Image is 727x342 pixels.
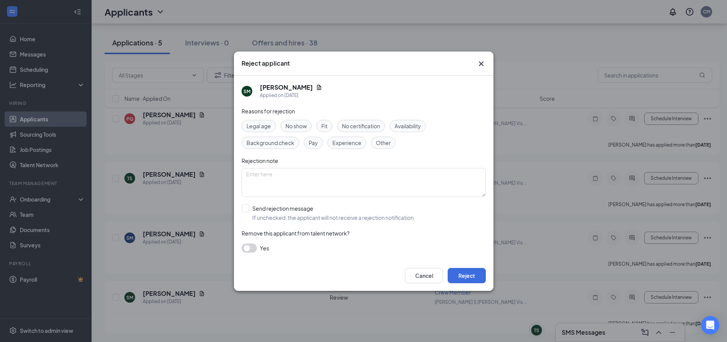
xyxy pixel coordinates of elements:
div: Open Intercom Messenger [701,316,719,334]
span: Availability [395,122,421,130]
span: No certification [342,122,380,130]
div: Applied on [DATE] [260,92,322,99]
button: Close [477,59,486,68]
div: SM [243,88,250,94]
span: No show [285,122,307,130]
span: Background check [247,139,294,147]
span: Yes [260,244,269,253]
h5: [PERSON_NAME] [260,83,313,92]
span: Experience [332,139,361,147]
span: Remove this applicant from talent network? [242,230,350,237]
button: Cancel [405,268,443,283]
span: Other [376,139,391,147]
button: Reject [448,268,486,283]
span: Pay [309,139,318,147]
svg: Cross [477,59,486,68]
span: Rejection note [242,157,278,164]
h3: Reject applicant [242,59,290,68]
span: Reasons for rejection [242,108,295,115]
span: Legal age [247,122,271,130]
svg: Document [316,84,322,90]
span: Fit [321,122,327,130]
